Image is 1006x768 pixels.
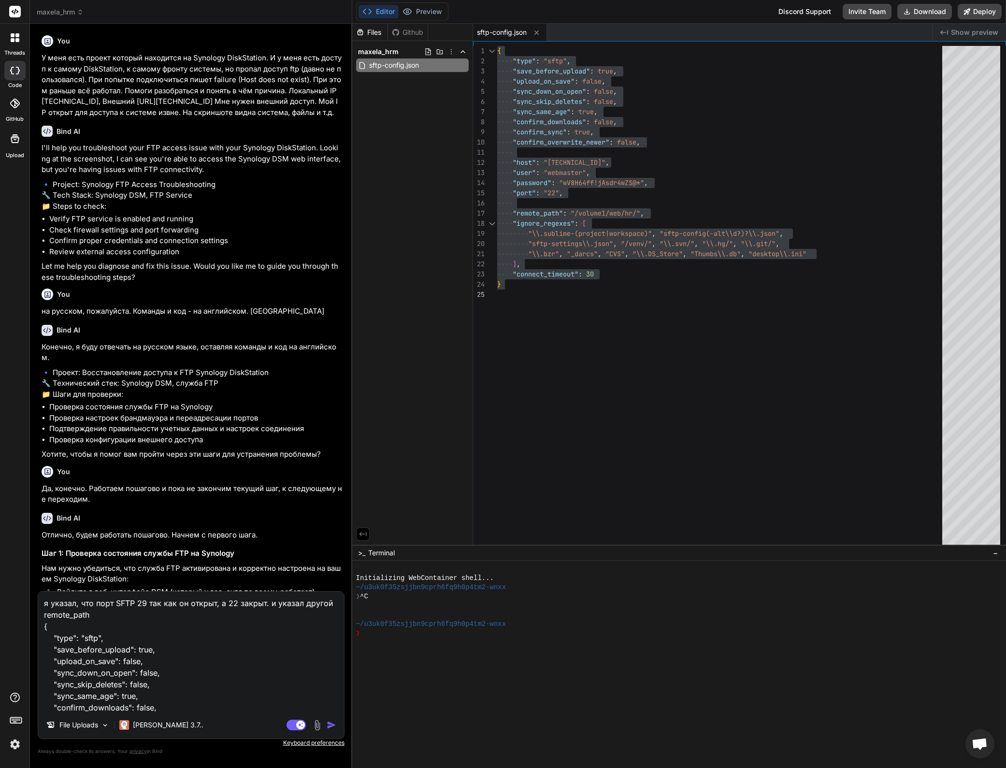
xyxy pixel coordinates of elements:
[571,107,575,116] span: :
[586,87,590,96] span: :
[779,229,783,238] span: ,
[690,249,741,258] span: "Thumbs\\.db"
[42,449,343,460] p: Хотите, чтобы я помог вам пройти через эти шаги для устранения проблемы?
[991,545,1000,561] button: −
[42,548,343,559] h3: Шаг 1: Проверка состояния службы FTP на Synology
[993,548,998,558] span: −
[594,97,613,106] span: false
[49,435,343,446] li: Проверка конфигурации внешнего доступа
[473,46,485,56] div: 1
[605,158,609,167] span: ,
[773,4,837,19] div: Discord Support
[660,239,694,248] span: "\\.svn/"
[513,128,567,136] span: "confirm_sync"
[473,137,485,147] div: 10
[8,81,22,89] label: code
[586,270,594,278] span: 30
[621,239,652,248] span: "/venv/"
[486,46,498,56] div: Click to collapse the range.
[359,5,399,18] button: Editor
[473,259,485,269] div: 22
[958,4,1002,19] button: Deploy
[575,77,578,86] span: :
[640,209,644,217] span: ,
[49,423,343,435] li: Подтверждение правильности учетных данных и настроек соединения
[49,402,343,413] li: Проверка состояния службы FTP на Synology
[49,413,343,424] li: Проверка настроек брандмауэра и переадресации портов
[473,178,485,188] div: 14
[567,57,571,65] span: ,
[473,168,485,178] div: 13
[590,128,594,136] span: ,
[567,128,571,136] span: :
[101,721,109,729] img: Pick Models
[360,592,368,601] span: ^C
[652,239,656,248] span: ,
[602,77,605,86] span: ,
[544,168,586,177] span: "webmaster"
[513,168,536,177] span: "user"
[42,342,343,363] p: Конечно, я буду отвечать на русском языке, оставляя команды и код на английском.
[133,720,203,730] p: [PERSON_NAME] 3.7..
[536,158,540,167] span: :
[741,239,776,248] span: "\\.git/"
[613,239,617,248] span: ,
[513,107,571,116] span: "sync_same_age"
[513,209,563,217] span: "remote_path"
[594,87,613,96] span: false
[57,127,80,136] h6: Bind AI
[473,218,485,229] div: 18
[358,548,365,558] span: >_
[559,188,563,197] span: ,
[513,77,575,86] span: "upload_on_save"
[536,168,540,177] span: :
[513,188,536,197] span: "port"
[6,151,24,159] label: Upload
[129,748,147,754] span: privacy
[544,57,567,65] span: "sftp"
[473,269,485,279] div: 23
[473,249,485,259] div: 21
[57,467,70,477] h6: You
[613,117,617,126] span: ,
[497,280,501,289] span: }
[582,77,602,86] span: false
[38,747,345,756] p: Always double-check its answers. Your in Bind
[513,67,590,75] span: "save_before_upload"
[598,67,613,75] span: true
[551,178,555,187] span: :
[544,158,605,167] span: "[TECHNICAL_ID]"
[7,736,23,753] img: settings
[513,219,575,228] span: "ignore_regexes"
[575,128,590,136] span: true
[776,239,779,248] span: ,
[42,306,343,317] p: на русском, пожалуйста. Команды и код - на английском. [GEOGRAPHIC_DATA]
[644,178,648,187] span: ,
[625,249,629,258] span: ,
[598,249,602,258] span: ,
[652,229,656,238] span: ,
[57,513,80,523] h6: Bind AI
[356,574,494,583] span: Initializing WebContainer shell...
[586,168,590,177] span: ,
[578,270,582,278] span: :
[356,592,360,601] span: ❯
[473,97,485,107] div: 6
[356,583,506,592] span: ~/u3uk0f35zsjjbn9cprh6fq9h0p4tm2-wnxx
[38,739,345,747] p: Keyboard preferences
[536,57,540,65] span: :
[356,620,506,629] span: ~/u3uk0f35zsjjbn9cprh6fq9h0p4tm2-wnxx
[513,57,536,65] span: "type"
[513,97,586,106] span: "sync_skip_deletes"
[897,4,952,19] button: Download
[42,530,343,541] p: Отлично, будем работать пошагово. Начнем с первого шага.
[513,87,586,96] span: "sync_down_on_open"
[660,229,779,238] span: "sftp-config(-alt\\d?)?\\.json"
[575,219,578,228] span: :
[559,178,644,187] span: "wV8H64ff!jAsdr4wZS@*"
[49,246,343,258] li: Review external access configuration
[748,249,806,258] span: "desktop\\.ini"
[57,325,80,335] h6: Bind AI
[473,117,485,127] div: 8
[473,279,485,290] div: 24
